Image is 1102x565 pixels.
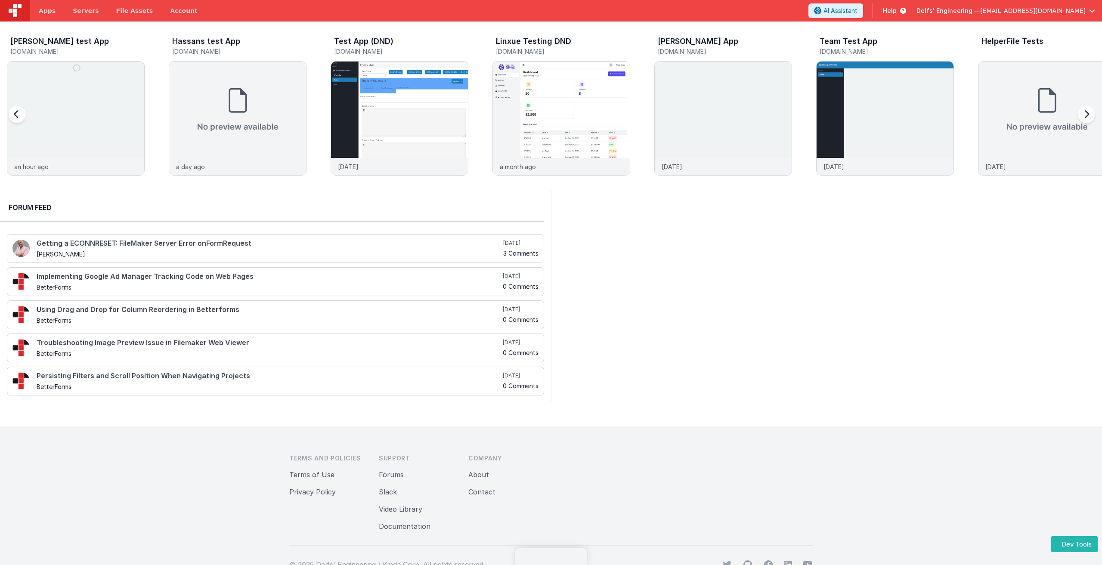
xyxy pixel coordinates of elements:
h4: Getting a ECONNRESET: FileMaker Server Error onFormRequest [37,240,501,247]
h5: 0 Comments [503,283,539,290]
button: Contact [468,487,495,497]
h3: HelperFile Tests [981,37,1043,46]
h5: [DOMAIN_NAME] [820,48,954,55]
h5: [DATE] [503,306,539,313]
button: Slack [379,487,397,497]
h3: [PERSON_NAME] test App [10,37,109,46]
a: Terms of Use [289,470,334,479]
span: AI Assistant [823,6,857,15]
span: Apps [39,6,56,15]
h4: Implementing Google Ad Manager Tracking Code on Web Pages [37,273,501,281]
span: File Assets [116,6,153,15]
p: [DATE] [823,162,844,171]
button: Video Library [379,504,422,514]
span: Help [883,6,897,15]
button: Forums [379,469,404,480]
h3: [PERSON_NAME] App [658,37,738,46]
p: [DATE] [338,162,359,171]
span: Delfs' Engineering — [916,6,980,15]
a: Implementing Google Ad Manager Tracking Code on Web Pages BetterForms [DATE] 0 Comments [7,267,544,296]
h5: [DATE] [503,372,539,379]
a: Getting a ECONNRESET: FileMaker Server Error onFormRequest [PERSON_NAME] [DATE] 3 Comments [7,234,544,263]
button: Documentation [379,521,430,531]
a: Privacy Policy [289,488,336,496]
h3: Support [379,454,455,463]
h3: Team Test App [820,37,877,46]
h5: [DATE] [503,273,539,280]
h5: [DOMAIN_NAME] [496,48,630,55]
h4: Troubleshooting Image Preview Issue in Filemaker Web Viewer [37,339,501,347]
a: Slack [379,488,397,496]
img: 295_2.png [12,372,30,389]
button: Delfs' Engineering — [EMAIL_ADDRESS][DOMAIN_NAME] [916,6,1095,15]
h5: [DOMAIN_NAME] [334,48,468,55]
p: a day ago [176,162,205,171]
img: 295_2.png [12,339,30,356]
span: [EMAIL_ADDRESS][DOMAIN_NAME] [980,6,1086,15]
h5: BetterForms [37,317,501,324]
h2: Forum Feed [9,202,536,213]
h4: Using Drag and Drop for Column Reordering in Betterforms [37,306,501,314]
span: Servers [73,6,99,15]
h5: BetterForms [37,350,501,357]
p: [DATE] [985,162,1006,171]
img: 295_2.png [12,306,30,323]
h3: Terms and Policies [289,454,365,463]
h3: Hassans test App [172,37,240,46]
h5: 0 Comments [503,383,539,389]
h5: BetterForms [37,383,501,390]
a: Persisting Filters and Scroll Position When Navigating Projects BetterForms [DATE] 0 Comments [7,367,544,395]
h5: [DATE] [503,240,539,247]
h3: Company [468,454,544,463]
h5: [DATE] [503,339,539,346]
h5: [PERSON_NAME] [37,251,501,257]
h3: Test App (DND) [334,37,393,46]
img: 411_2.png [12,240,30,257]
p: [DATE] [662,162,682,171]
h3: Linxue Testing DND [496,37,571,46]
button: AI Assistant [808,3,863,18]
h5: 3 Comments [503,250,539,256]
h5: 0 Comments [503,316,539,323]
h5: [DOMAIN_NAME] [658,48,792,55]
p: a month ago [500,162,536,171]
button: About [468,469,489,480]
a: Troubleshooting Image Preview Issue in Filemaker Web Viewer BetterForms [DATE] 0 Comments [7,333,544,362]
h5: 0 Comments [503,349,539,356]
img: 295_2.png [12,273,30,290]
h4: Persisting Filters and Scroll Position When Navigating Projects [37,372,501,380]
h5: BetterForms [37,284,501,290]
h5: [DOMAIN_NAME] [172,48,306,55]
h5: [DOMAIN_NAME] [10,48,145,55]
a: Using Drag and Drop for Column Reordering in Betterforms BetterForms [DATE] 0 Comments [7,300,544,329]
a: About [468,470,489,479]
button: Dev Tools [1051,536,1098,552]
